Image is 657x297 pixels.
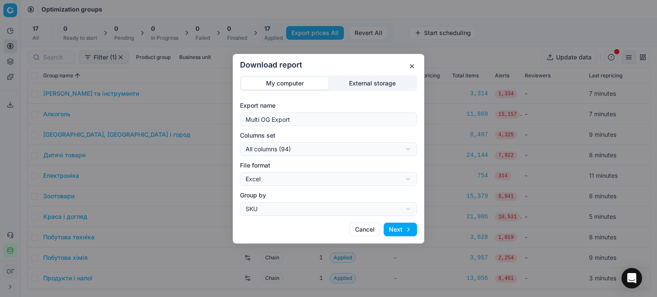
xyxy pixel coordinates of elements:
label: Columns set [240,131,417,140]
label: Export name [240,101,417,110]
button: Cancel [349,223,380,236]
h2: Download report [240,61,417,69]
label: Group by [240,191,417,200]
button: My computer [241,77,328,89]
button: Next [384,223,417,236]
button: External storage [328,77,416,89]
label: File format [240,161,417,170]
